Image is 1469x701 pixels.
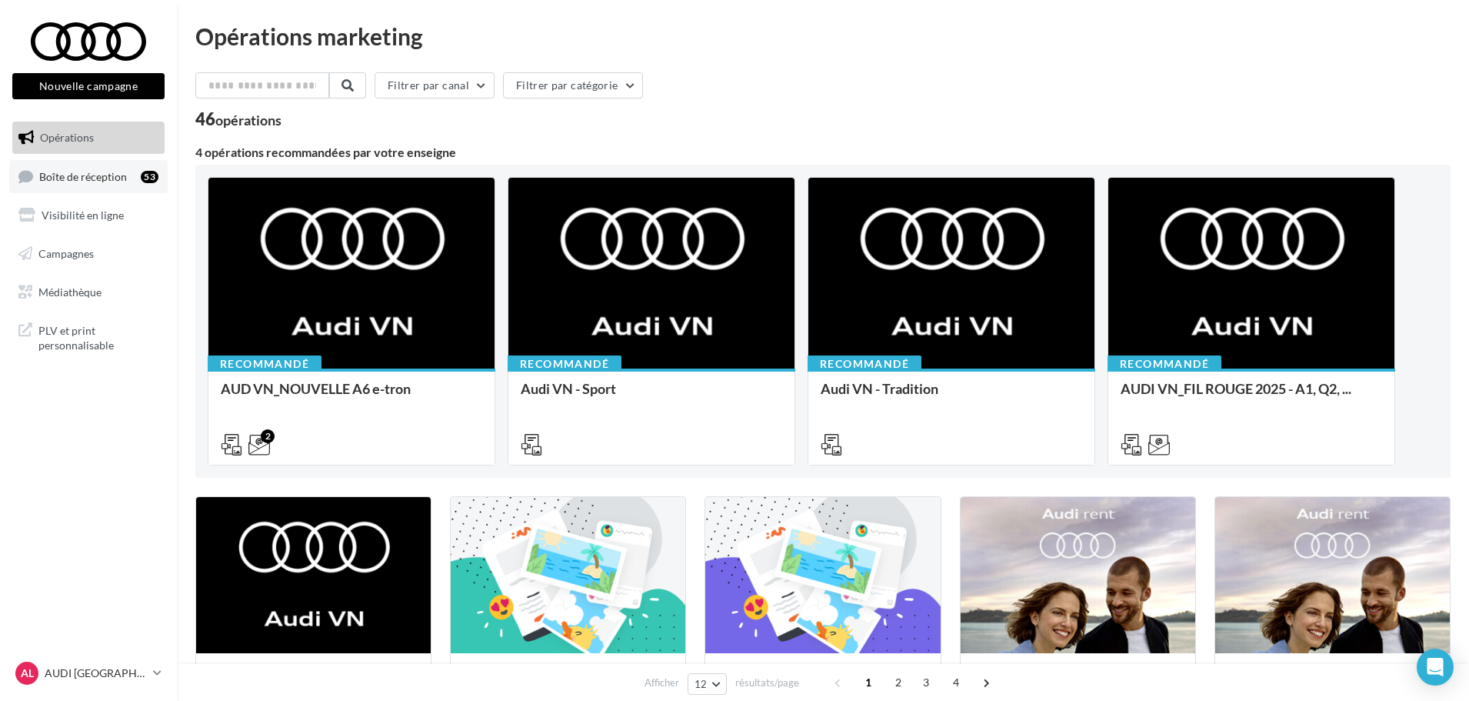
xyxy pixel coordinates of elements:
span: 12 [695,678,708,690]
div: 53 [141,171,158,183]
span: Opérations [40,131,94,144]
a: Visibilité en ligne [9,199,168,232]
span: résultats/page [735,676,799,690]
a: Boîte de réception53 [9,160,168,193]
div: Recommandé [808,356,921,372]
span: Afficher [645,676,679,690]
button: 12 [688,673,727,695]
a: Médiathèque [9,276,168,309]
span: AL [21,666,34,681]
div: 2 [261,429,275,443]
span: 1 [856,670,881,695]
div: Open Intercom Messenger [1417,649,1454,686]
span: Boîte de réception [39,169,127,182]
span: PLV et print personnalisable [38,320,158,353]
div: Recommandé [508,356,621,372]
span: Visibilité en ligne [42,209,124,222]
div: 46 [195,111,281,128]
span: Médiathèque [38,285,102,298]
span: Audi VN - Sport [521,380,616,397]
div: Recommandé [208,356,321,372]
button: Filtrer par catégorie [503,72,643,98]
button: Filtrer par canal [375,72,495,98]
span: AUD VN_NOUVELLE A6 e-tron [221,380,411,397]
span: Audi VN - Tradition [821,380,938,397]
a: AL AUDI [GEOGRAPHIC_DATA] [12,659,165,688]
div: opérations [215,113,281,127]
span: 2 [886,670,911,695]
a: PLV et print personnalisable [9,314,168,359]
button: Nouvelle campagne [12,73,165,99]
span: AUDI VN_FIL ROUGE 2025 - A1, Q2, ... [1121,380,1351,397]
span: Campagnes [38,247,94,260]
a: Opérations [9,122,168,154]
div: Opérations marketing [195,25,1451,48]
p: AUDI [GEOGRAPHIC_DATA] [45,666,147,681]
div: Recommandé [1108,356,1221,372]
span: 4 [944,670,968,695]
span: 3 [914,670,938,695]
div: 4 opérations recommandées par votre enseigne [195,146,1451,159]
a: Campagnes [9,238,168,270]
